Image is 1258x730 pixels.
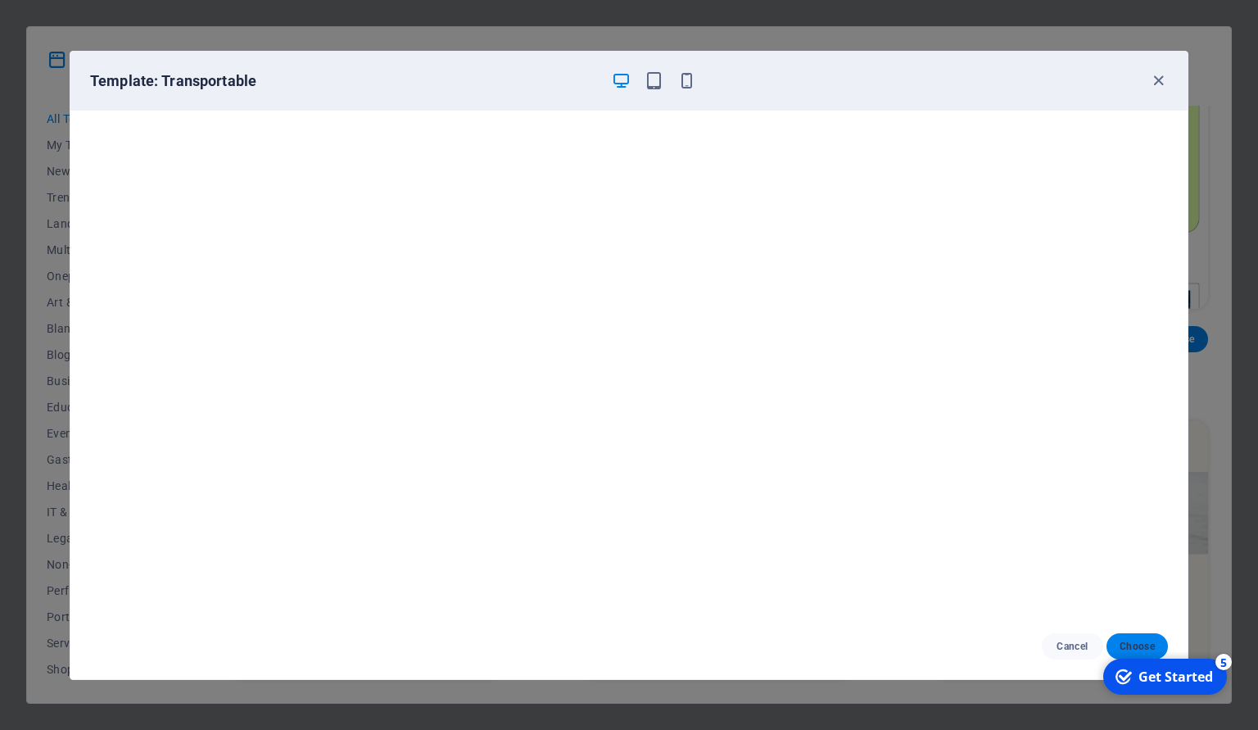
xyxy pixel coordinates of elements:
button: Choose [1106,633,1168,660]
div: Get Started 5 items remaining, 0% complete [9,7,133,43]
span: Choose [1120,640,1155,653]
div: Get Started [44,16,119,34]
div: 5 [121,2,138,18]
button: Cancel [1042,633,1103,660]
h6: Template: Transportable [90,71,598,91]
span: Cancel [1055,640,1090,653]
